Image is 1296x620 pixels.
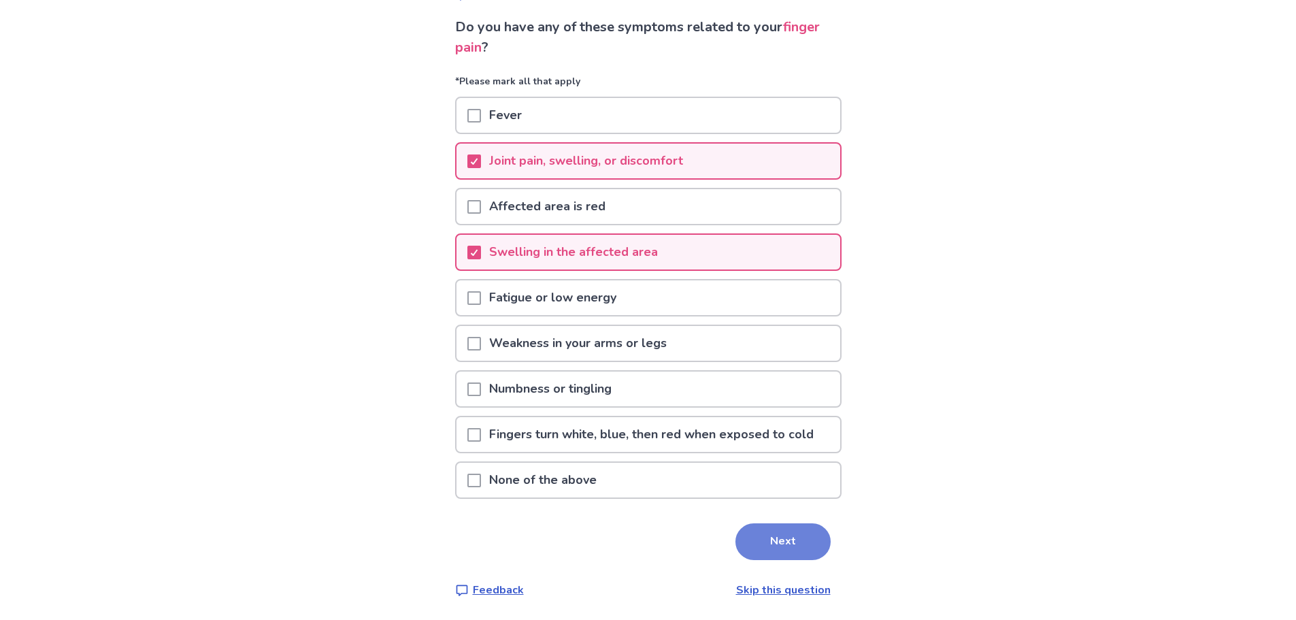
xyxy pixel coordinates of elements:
[481,144,691,178] p: Joint pain, swelling, or discomfort
[735,523,831,560] button: Next
[481,326,675,361] p: Weakness in your arms or legs
[481,280,625,315] p: Fatigue or low energy
[481,417,822,452] p: Fingers turn white, blue, then red when exposed to cold
[455,74,842,97] p: *Please mark all that apply
[481,189,614,224] p: Affected area is red
[455,582,524,598] a: Feedback
[473,582,524,598] p: Feedback
[455,17,842,58] p: Do you have any of these symptoms related to your ?
[481,463,605,497] p: None of the above
[481,98,530,133] p: Fever
[481,235,666,270] p: Swelling in the affected area
[481,372,620,406] p: Numbness or tingling
[736,583,831,598] a: Skip this question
